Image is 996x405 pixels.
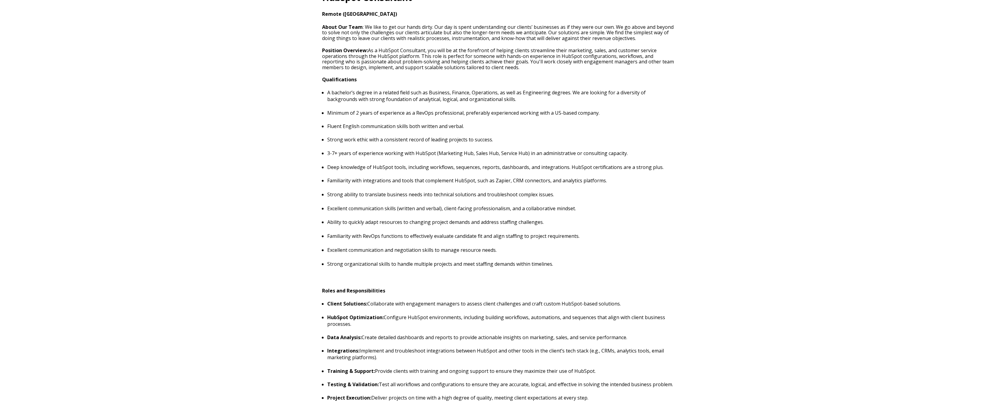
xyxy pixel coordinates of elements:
[322,47,674,70] span: As a HubSpot Consultant, you will be at the forefront of helping clients streamline their marketi...
[327,233,674,239] p: Familiarity with RevOps functions to effectively evaluate candidate fit and align staffing to pro...
[327,136,674,143] p: Strong work ethic with a consistent record of leading projects to success.
[327,191,674,198] p: Strong ability to translate business needs into technical solutions and troubleshoot complex issues.
[327,300,367,307] strong: Client Solutions:
[322,24,363,30] strong: About Our Team
[327,150,674,157] p: 3-7+ years of experience working with HubSpot (Marketing Hub, Sales Hub, Service Hub) in an admin...
[327,300,674,307] p: Collaborate with engagement managers to assess client challenges and craft custom HubSpot-based s...
[327,205,674,212] p: Excellent communication skills (written and verbal), client-facing professionalism, and a collabo...
[327,110,674,116] p: Minimum of 2 years of experience as a RevOps professional, preferably experienced working with a ...
[322,24,674,41] h3: : We like to get our hands dirty. Our day is spent understanding our clients’ businesses as if th...
[327,123,674,130] p: Fluent English communication skills both written and verbal.
[327,314,384,321] strong: HubSpot Optimization:
[327,347,674,361] p: Implement and troubleshoot integrations between HubSpot and other tools in the client’s tech stac...
[327,177,674,184] p: Familiarity with integrations and tools that complement HubSpot, such as Zapier, CRM connectors, ...
[322,11,397,17] strong: Remote ([GEOGRAPHIC_DATA])
[327,394,674,401] p: Deliver projects on time with a high degree of quality, meeting client expectations at every step.
[327,347,359,354] strong: Integrations:
[322,76,357,83] strong: Qualifications
[327,219,674,225] p: Ability to quickly adapt resources to changing project demands and address staffing challenges.
[327,164,674,170] p: Deep knowledge of HubSpot tools, including workflows, sequences, reports, dashboards, and integra...
[327,368,375,374] strong: Training & Support:
[327,394,371,401] strong: Project Execution:
[327,334,674,341] p: Create detailed dashboards and reports to provide actionable insights on marketing, sales, and se...
[327,247,674,253] p: Excellent communication and negotiation skills to manage resource needs.
[327,381,674,388] p: Test all workflows and configurations to ensure they are accurate, logical, and effective in solv...
[327,314,674,327] p: Configure HubSpot environments, including building workflows, automations, and sequences that ali...
[327,368,674,374] p: Provide clients with training and ongoing support to ensure they maximize their use of HubSpot.
[327,261,674,267] p: Strong organizational skills to handle multiple projects and meet staffing demands within timelines.
[322,287,385,294] strong: Roles and Responsibilities
[327,381,379,388] strong: Testing & Validation:
[327,89,674,103] p: A bachelor’s degree in a related field such as Business, Finance, Operations, as well as Engineer...
[327,334,362,341] strong: Data Analysis:
[322,47,368,54] strong: Position Overview:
